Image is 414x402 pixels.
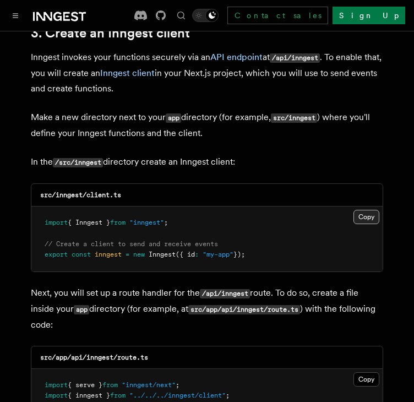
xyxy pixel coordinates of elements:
code: /src/inngest [53,158,103,167]
span: import [45,392,68,399]
p: In the directory create an Inngest client: [31,154,383,170]
code: src/inngest [271,113,317,123]
a: Inngest client [100,68,155,78]
span: : [195,251,199,258]
button: Toggle dark mode [192,9,219,22]
code: src/app/api/inngest/route.ts [40,354,148,361]
span: { Inngest } [68,219,110,226]
span: Inngest [149,251,176,258]
button: Find something... [175,9,188,22]
span: ; [164,219,168,226]
span: "inngest" [129,219,164,226]
span: ({ id [176,251,195,258]
span: { inngest } [68,392,110,399]
a: 3. Create an Inngest client [31,25,190,41]
span: from [102,381,118,389]
span: new [133,251,145,258]
span: from [110,392,126,399]
code: app [74,305,89,314]
span: ; [176,381,179,389]
span: = [126,251,129,258]
code: src/app/api/inngest/route.ts [188,305,300,314]
a: Sign Up [333,7,405,24]
span: export [45,251,68,258]
span: }); [233,251,245,258]
code: app [166,113,181,123]
a: Contact sales [227,7,328,24]
span: { serve } [68,381,102,389]
span: inngest [95,251,122,258]
span: ; [226,392,230,399]
span: "my-app" [203,251,233,258]
span: import [45,219,68,226]
span: // Create a client to send and receive events [45,240,218,248]
p: Make a new directory next to your directory (for example, ) where you'll define your Inngest func... [31,110,383,141]
p: Next, you will set up a route handler for the route. To do so, create a file inside your director... [31,285,383,333]
span: from [110,219,126,226]
code: src/inngest/client.ts [40,191,121,199]
button: Copy [353,372,379,387]
a: API endpoint [210,52,263,62]
span: import [45,381,68,389]
span: "../../../inngest/client" [129,392,226,399]
span: const [72,251,91,258]
code: /api/inngest [200,289,250,298]
button: Copy [353,210,379,224]
p: Inngest invokes your functions securely via an at . To enable that, you will create an in your Ne... [31,50,383,96]
button: Toggle navigation [9,9,22,22]
span: "inngest/next" [122,381,176,389]
code: /api/inngest [270,53,320,63]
